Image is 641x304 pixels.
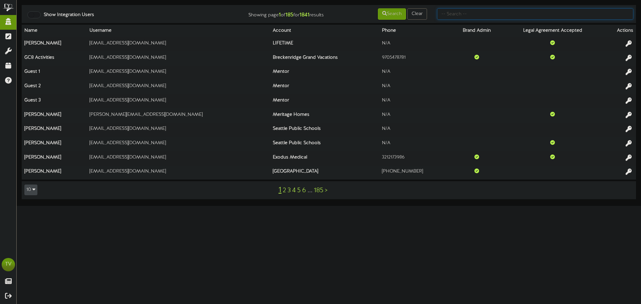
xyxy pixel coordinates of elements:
td: [EMAIL_ADDRESS][DOMAIN_NAME] [87,66,270,80]
th: Account [270,25,379,37]
td: [EMAIL_ADDRESS][DOMAIN_NAME] [87,151,270,166]
th: Mentor [270,94,379,108]
button: Clear [407,8,427,20]
input: -- Search -- [437,8,633,20]
td: [EMAIL_ADDRESS][DOMAIN_NAME] [87,94,270,108]
a: 4 [292,187,296,194]
th: Actions [602,25,636,37]
a: 185 [314,187,324,194]
th: [PERSON_NAME] [22,151,87,166]
th: Guest 1 [22,66,87,80]
a: 6 [302,187,306,194]
td: N/A [379,37,451,51]
th: [PERSON_NAME] [22,166,87,180]
th: Meritage Homes [270,108,379,123]
td: N/A [379,94,451,108]
a: 1 [278,186,281,195]
td: 3212173986 [379,151,451,166]
th: Seattle Public Schools [270,137,379,151]
th: Guest 3 [22,94,87,108]
td: [EMAIL_ADDRESS][DOMAIN_NAME] [87,137,270,151]
label: Show Integration Users [39,12,94,18]
strong: 1841 [299,12,309,18]
a: 2 [283,187,286,194]
th: GC8 Activities [22,51,87,66]
th: [PERSON_NAME] [22,37,87,51]
td: [EMAIL_ADDRESS][DOMAIN_NAME] [87,166,270,180]
div: TV [2,258,15,271]
td: N/A [379,108,451,123]
th: Mentor [270,80,379,94]
td: [EMAIL_ADDRESS][DOMAIN_NAME] [87,51,270,66]
a: > [325,187,328,194]
td: [PHONE_NUMBER] [379,166,451,180]
td: [EMAIL_ADDRESS][DOMAIN_NAME] [87,80,270,94]
td: N/A [379,66,451,80]
button: 10 [24,185,37,195]
button: Search [378,8,406,20]
strong: 185 [285,12,293,18]
a: 5 [297,187,301,194]
th: Legal Agreement Accepted [503,25,603,37]
th: LIFETIME [270,37,379,51]
th: Exodus Medical [270,151,379,166]
th: Brand Admin [451,25,503,37]
th: Breckenridge Grand Vacations [270,51,379,66]
div: Showing page of for results [226,8,329,19]
th: [PERSON_NAME] [22,108,87,123]
th: Username [87,25,270,37]
td: [EMAIL_ADDRESS][DOMAIN_NAME] [87,123,270,137]
th: [PERSON_NAME] [22,123,87,137]
td: 9705478781 [379,51,451,66]
a: ... [307,187,312,194]
td: [EMAIL_ADDRESS][DOMAIN_NAME] [87,37,270,51]
th: Phone [379,25,451,37]
th: Seattle Public Schools [270,123,379,137]
th: Guest 2 [22,80,87,94]
td: [PERSON_NAME][EMAIL_ADDRESS][DOMAIN_NAME] [87,108,270,123]
strong: 1 [279,12,281,18]
th: Mentor [270,66,379,80]
td: N/A [379,137,451,151]
td: N/A [379,80,451,94]
th: Name [22,25,87,37]
a: 3 [287,187,291,194]
th: [GEOGRAPHIC_DATA] [270,166,379,180]
th: [PERSON_NAME] [22,137,87,151]
td: N/A [379,123,451,137]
